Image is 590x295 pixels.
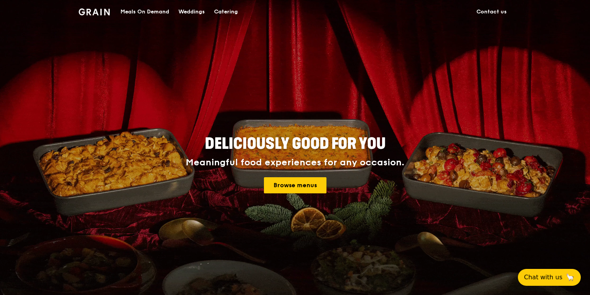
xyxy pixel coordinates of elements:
[264,177,326,193] a: Browse menus
[205,135,386,153] span: Deliciously good for you
[209,0,242,23] a: Catering
[518,269,581,286] button: Chat with us🦙
[472,0,511,23] a: Contact us
[79,8,110,15] img: Grain
[174,0,209,23] a: Weddings
[178,0,205,23] div: Weddings
[565,273,575,282] span: 🦙
[120,0,169,23] div: Meals On Demand
[157,157,433,168] div: Meaningful food experiences for any occasion.
[214,0,238,23] div: Catering
[524,273,562,282] span: Chat with us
